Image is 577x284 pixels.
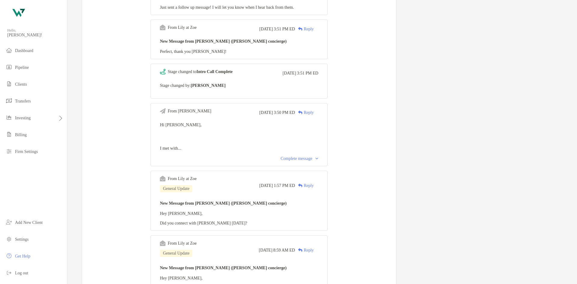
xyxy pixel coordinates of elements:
span: Settings [15,237,29,242]
span: [DATE] [259,110,273,115]
img: Reply icon [298,184,303,188]
div: Reply [295,109,314,116]
span: [DATE] [282,71,296,76]
b: [PERSON_NAME] [191,83,226,88]
span: 8:59 AM ED [273,248,295,253]
img: firm-settings icon [5,148,13,155]
span: 3:51 PM ED [274,27,295,32]
span: Add New Client [15,220,43,225]
div: Stage changed to [168,69,233,74]
img: add_new_client icon [5,218,13,226]
img: Reply icon [298,111,303,115]
img: pipeline icon [5,63,13,71]
img: Event icon [160,25,166,30]
span: 3:51 PM ED [297,71,318,76]
img: Event icon [160,108,166,114]
b: New Message from [PERSON_NAME] ([PERSON_NAME] concierge) [160,39,287,44]
div: Complete message [281,156,318,161]
img: transfers icon [5,97,13,104]
div: General Update [160,185,192,192]
b: Intro Call Complete [197,69,233,74]
span: Hey [PERSON_NAME], Did you connect with [PERSON_NAME] [DATE]? [160,211,247,225]
img: Event icon [160,69,166,75]
img: Reply icon [298,248,303,252]
div: From Lily at Zoe [168,176,197,181]
span: Transfers [15,99,31,103]
span: Investing [15,116,31,120]
span: Dashboard [15,48,33,53]
img: get-help icon [5,252,13,259]
span: Just sent a follow up message! I will let you know when I hear back from them. [160,5,294,10]
div: Reply [295,247,314,253]
span: Get Help [15,254,30,258]
img: Reply icon [298,27,303,31]
p: Stage changed by: [160,82,318,89]
img: logout icon [5,269,13,276]
span: Perfect, thank you [PERSON_NAME]! [160,49,227,54]
span: Log out [15,271,28,275]
span: 3:50 PM ED [274,110,295,115]
div: From Lily at Zoe [168,25,197,30]
span: [DATE] [259,248,272,253]
div: Reply [295,182,314,189]
b: New Message from [PERSON_NAME] ([PERSON_NAME] concierge) [160,266,287,270]
span: 1:57 PM ED [274,183,295,188]
img: investing icon [5,114,13,121]
img: clients icon [5,80,13,87]
div: From [PERSON_NAME] [168,109,211,114]
span: Pipeline [15,65,29,70]
img: dashboard icon [5,47,13,54]
div: Reply [295,26,314,32]
div: From Lily at Zoe [168,241,197,246]
img: Zoe Logo [7,2,29,24]
b: New Message from [PERSON_NAME] ([PERSON_NAME] concierge) [160,201,287,206]
span: [PERSON_NAME]! [7,33,63,38]
img: Event icon [160,176,166,182]
span: [DATE] [259,183,273,188]
span: Firm Settings [15,149,38,154]
div: General Update [160,250,192,257]
img: settings icon [5,235,13,243]
span: I met with... [160,146,181,151]
span: Clients [15,82,27,87]
img: Chevron icon [316,158,318,160]
img: Event icon [160,240,166,246]
span: Hi [PERSON_NAME], [160,122,201,127]
span: [DATE] [259,27,273,32]
span: Billing [15,133,27,137]
img: billing icon [5,131,13,138]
